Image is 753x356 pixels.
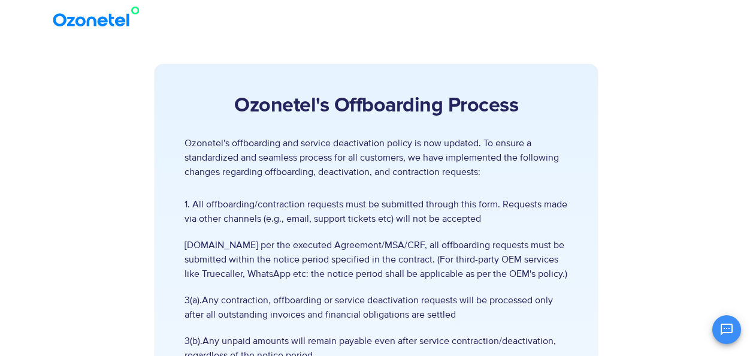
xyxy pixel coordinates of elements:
[185,197,568,226] span: 1. All offboarding/contraction requests must be submitted through this form. Requests made via ot...
[185,94,568,118] h2: Ozonetel's Offboarding Process
[185,136,568,179] p: Ozonetel's offboarding and service deactivation policy is now updated. To ensure a standardized a...
[712,315,741,344] button: Open chat
[185,238,568,281] span: [DOMAIN_NAME] per the executed Agreement/MSA/CRF, all offboarding requests must be submitted with...
[185,293,568,322] span: 3(a).Any contraction, offboarding or service deactivation requests will be processed only after a...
